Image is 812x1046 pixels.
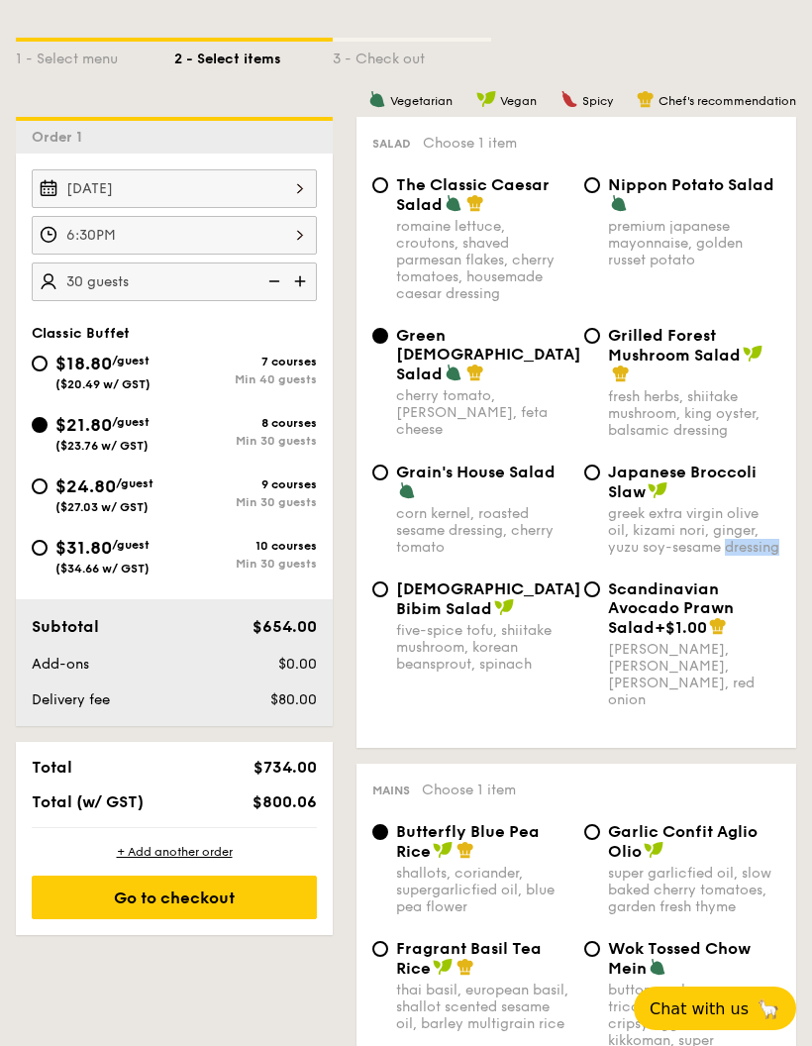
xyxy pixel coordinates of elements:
[433,958,453,976] img: icon-vegan.f8ff3823.svg
[32,169,317,208] input: Event date
[278,656,317,673] span: $0.00
[368,90,386,108] img: icon-vegetarian.fe4039eb.svg
[32,325,130,342] span: Classic Buffet
[396,387,568,438] div: cherry tomato, [PERSON_NAME], feta cheese
[32,356,48,371] input: $18.80/guest($20.49 w/ GST)7 coursesMin 40 guests
[174,42,333,69] div: 2 - Select items
[55,353,112,374] span: $18.80
[112,354,150,367] span: /guest
[423,135,517,152] span: Choose 1 item
[174,557,317,571] div: Min 30 guests
[659,94,796,108] span: Chef's recommendation
[372,177,388,193] input: The Classic Caesar Saladromaine lettuce, croutons, shaved parmesan flakes, cherry tomatoes, house...
[610,194,628,212] img: icon-vegetarian.fe4039eb.svg
[584,465,600,480] input: Japanese Broccoli Slawgreek extra virgin olive oil, kizami nori, ginger, yuzu soy-sesame dressing
[32,876,317,919] div: Go to checkout
[648,481,667,499] img: icon-vegan.f8ff3823.svg
[254,758,317,777] span: $734.00
[650,999,749,1018] span: Chat with us
[55,500,149,514] span: ($27.03 w/ GST)
[655,618,707,637] span: +$1.00
[608,388,780,439] div: fresh herbs, shiitake mushroom, king oyster, balsamic dressing
[55,537,112,559] span: $31.80
[634,987,796,1030] button: Chat with us🦙
[584,941,600,957] input: Wok Tossed Chow Meinbutton mushroom, tricolour capsicum, cripsy egg noodle, kikkoman, super garli...
[466,364,484,381] img: icon-chef-hat.a58ddaea.svg
[494,598,514,616] img: icon-vegan.f8ff3823.svg
[32,129,90,146] span: Order 1
[174,434,317,448] div: Min 30 guests
[396,982,568,1032] div: thai basil, european basil, shallot scented sesame oil, barley multigrain rice
[608,326,741,365] span: Grilled Forest Mushroom Salad
[476,90,496,108] img: icon-vegan.f8ff3823.svg
[608,218,780,268] div: premium japanese mayonnaise, golden russet potato
[174,372,317,386] div: Min 40 guests
[372,941,388,957] input: Fragrant Basil Tea Ricethai basil, european basil, shallot scented sesame oil, barley multigrain ...
[372,824,388,840] input: Butterfly Blue Pea Riceshallots, coriander, supergarlicfied oil, blue pea flower
[637,90,655,108] img: icon-chef-hat.a58ddaea.svg
[55,414,112,436] span: $21.80
[608,579,734,637] span: Scandinavian Avocado Prawn Salad
[396,622,568,673] div: five-spice tofu, shiitake mushroom, korean beansprout, spinach
[32,758,72,777] span: Total
[445,364,462,381] img: icon-vegetarian.fe4039eb.svg
[608,641,780,708] div: [PERSON_NAME], [PERSON_NAME], [PERSON_NAME], red onion
[584,581,600,597] input: Scandinavian Avocado Prawn Salad+$1.00[PERSON_NAME], [PERSON_NAME], [PERSON_NAME], red onion
[457,958,474,976] img: icon-chef-hat.a58ddaea.svg
[174,355,317,368] div: 7 courses
[390,94,453,108] span: Vegetarian
[398,481,416,499] img: icon-vegetarian.fe4039eb.svg
[257,262,287,300] img: icon-reduce.1d2dbef1.svg
[743,345,762,363] img: icon-vegan.f8ff3823.svg
[174,416,317,430] div: 8 courses
[757,997,780,1020] span: 🦙
[396,865,568,915] div: shallots, coriander, supergarlicfied oil, blue pea flower
[32,540,48,556] input: $31.80/guest($34.66 w/ GST)10 coursesMin 30 guests
[55,562,150,575] span: ($34.66 w/ GST)
[466,194,484,212] img: icon-chef-hat.a58ddaea.svg
[55,439,149,453] span: ($23.76 w/ GST)
[649,958,666,976] img: icon-vegetarian.fe4039eb.svg
[112,415,150,429] span: /guest
[608,865,780,915] div: super garlicfied oil, slow baked cherry tomatoes, garden fresh thyme
[32,216,317,255] input: Event time
[584,328,600,344] input: Grilled Forest Mushroom Saladfresh herbs, shiitake mushroom, king oyster, balsamic dressing
[174,539,317,553] div: 10 courses
[445,194,462,212] img: icon-vegetarian.fe4039eb.svg
[372,137,411,151] span: Salad
[584,177,600,193] input: Nippon Potato Saladpremium japanese mayonnaise, golden russet potato
[174,495,317,509] div: Min 30 guests
[174,477,317,491] div: 9 courses
[372,784,410,797] span: Mains
[372,328,388,344] input: Green [DEMOGRAPHIC_DATA] Saladcherry tomato, [PERSON_NAME], feta cheese
[709,617,727,635] img: icon-chef-hat.a58ddaea.svg
[396,218,568,302] div: romaine lettuce, croutons, shaved parmesan flakes, cherry tomatoes, housemade caesar dressing
[32,617,99,636] span: Subtotal
[372,465,388,480] input: Grain's House Saladcorn kernel, roasted sesame dressing, cherry tomato
[270,691,317,708] span: $80.00
[333,42,491,69] div: 3 - Check out
[396,822,540,861] span: Butterfly Blue Pea Rice
[396,939,542,978] span: Fragrant Basil Tea Rice
[32,792,144,811] span: Total (w/ GST)
[608,463,757,501] span: Japanese Broccoli Slaw
[612,365,630,382] img: icon-chef-hat.a58ddaea.svg
[396,505,568,556] div: corn kernel, roasted sesame dressing, cherry tomato
[253,792,317,811] span: $800.06
[372,581,388,597] input: [DEMOGRAPHIC_DATA] Bibim Saladfive-spice tofu, shiitake mushroom, korean beansprout, spinach
[287,262,317,300] img: icon-add.58712e84.svg
[644,841,663,859] img: icon-vegan.f8ff3823.svg
[55,475,116,497] span: $24.80
[396,326,581,383] span: Green [DEMOGRAPHIC_DATA] Salad
[32,691,110,708] span: Delivery fee
[16,42,174,69] div: 1 - Select menu
[500,94,537,108] span: Vegan
[608,175,774,194] span: Nippon Potato Salad
[608,822,758,861] span: Garlic Confit Aglio Olio
[560,90,578,108] img: icon-spicy.37a8142b.svg
[433,841,453,859] img: icon-vegan.f8ff3823.svg
[608,505,780,556] div: greek extra virgin olive oil, kizami nori, ginger, yuzu soy-sesame dressing
[422,782,516,798] span: Choose 1 item
[116,476,153,490] span: /guest
[253,617,317,636] span: $654.00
